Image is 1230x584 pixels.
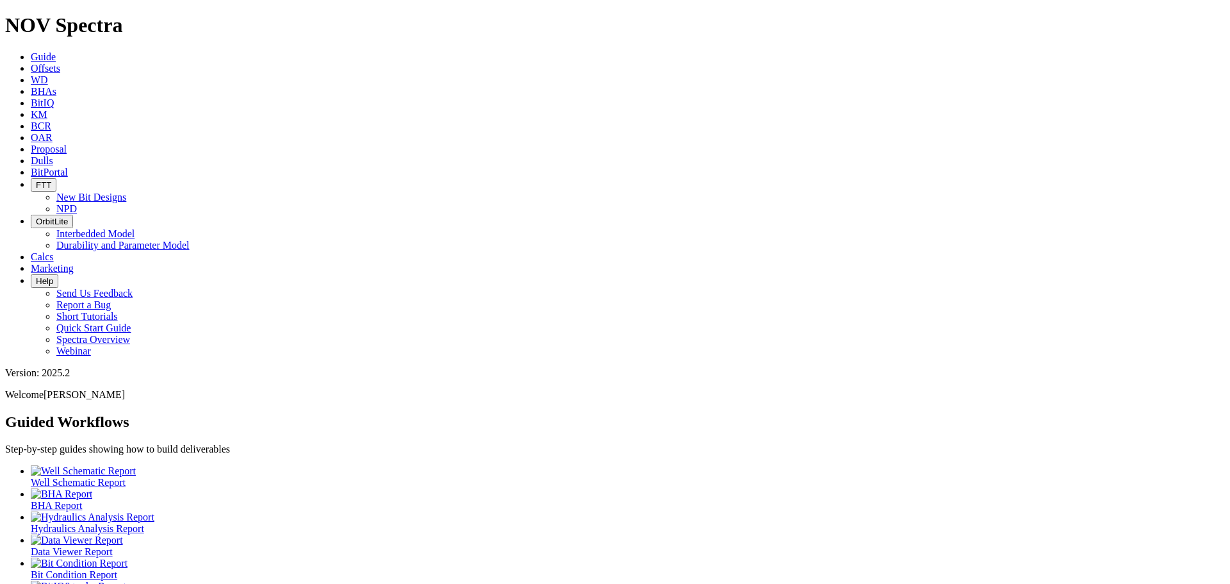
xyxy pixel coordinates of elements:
a: KM [31,109,47,120]
img: Bit Condition Report [31,558,127,569]
a: BitIQ [31,97,54,108]
a: Hydraulics Analysis Report Hydraulics Analysis Report [31,512,1225,534]
span: BHA Report [31,500,82,511]
img: Data Viewer Report [31,535,123,546]
img: Hydraulics Analysis Report [31,512,154,523]
a: Durability and Parameter Model [56,240,190,251]
span: OrbitLite [36,217,68,226]
span: Hydraulics Analysis Report [31,523,144,534]
span: Data Viewer Report [31,546,113,557]
a: Send Us Feedback [56,288,133,299]
span: Well Schematic Report [31,477,126,488]
a: Calcs [31,251,54,262]
button: FTT [31,178,56,192]
span: Bit Condition Report [31,569,117,580]
span: FTT [36,180,51,190]
img: BHA Report [31,488,92,500]
a: OAR [31,132,53,143]
a: Report a Bug [56,299,111,310]
a: Offsets [31,63,60,74]
div: Version: 2025.2 [5,367,1225,379]
p: Step-by-step guides showing how to build deliverables [5,444,1225,455]
span: [PERSON_NAME] [44,389,125,400]
button: OrbitLite [31,215,73,228]
a: Quick Start Guide [56,322,131,333]
a: Data Viewer Report Data Viewer Report [31,535,1225,557]
a: NPD [56,203,77,214]
a: Webinar [56,346,91,356]
a: BitPortal [31,167,68,178]
button: Help [31,274,58,288]
h2: Guided Workflows [5,413,1225,431]
a: Spectra Overview [56,334,130,345]
img: Well Schematic Report [31,465,136,477]
a: Interbedded Model [56,228,135,239]
a: Guide [31,51,56,62]
p: Welcome [5,389,1225,401]
a: Short Tutorials [56,311,118,322]
a: Well Schematic Report Well Schematic Report [31,465,1225,488]
span: Help [36,276,53,286]
a: Dulls [31,155,53,166]
a: Proposal [31,144,67,154]
a: Marketing [31,263,74,274]
a: BHAs [31,86,56,97]
h1: NOV Spectra [5,13,1225,37]
a: New Bit Designs [56,192,126,203]
a: Bit Condition Report Bit Condition Report [31,558,1225,580]
a: BHA Report BHA Report [31,488,1225,511]
a: BCR [31,121,51,131]
a: WD [31,74,48,85]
